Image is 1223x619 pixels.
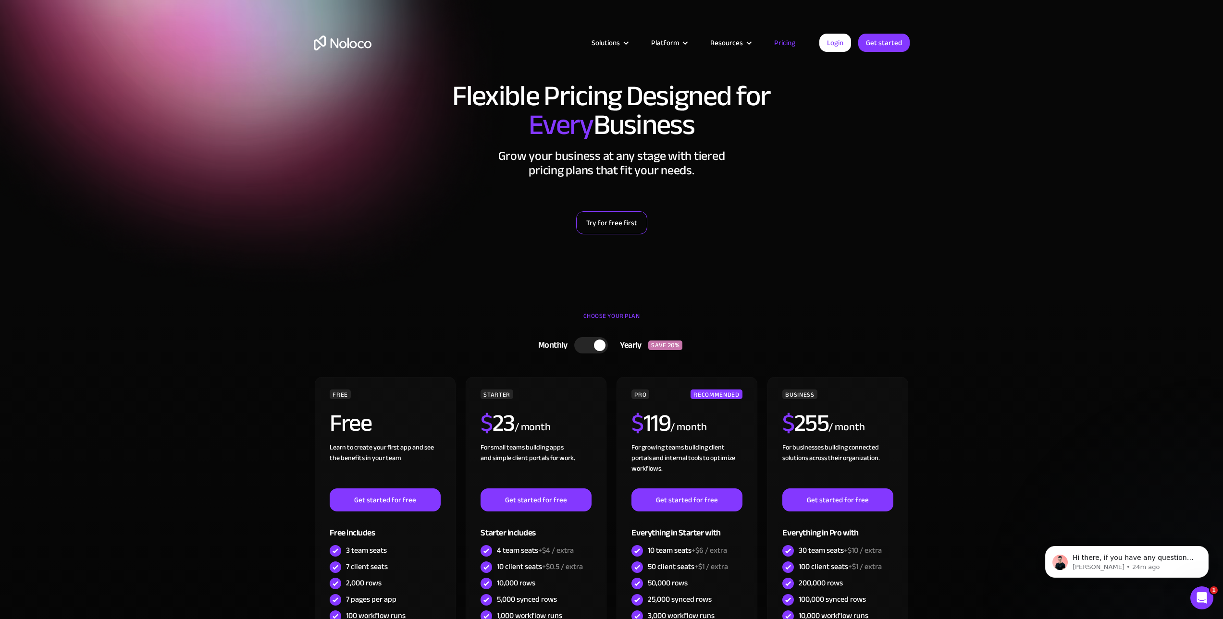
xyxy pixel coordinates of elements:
[782,411,828,435] h2: 255
[529,98,593,152] span: Every
[481,389,513,399] div: STARTER
[670,420,706,435] div: / month
[694,559,728,574] span: +$1 / extra
[858,34,910,52] a: Get started
[346,545,387,556] div: 3 team seats
[314,82,910,139] h1: Flexible Pricing Designed for Business
[346,594,396,605] div: 7 pages per app
[782,401,794,446] span: $
[526,338,575,352] div: Monthly
[330,389,351,399] div: FREE
[314,149,910,178] h2: Grow your business at any stage with tiered pricing plans that fit your needs.
[497,561,583,572] div: 10 client seats
[648,578,688,588] div: 50,000 rows
[799,561,882,572] div: 100 client seats
[592,36,620,49] div: Solutions
[631,411,670,435] h2: 119
[639,36,698,49] div: Platform
[481,511,591,543] div: Starter includes
[346,578,382,588] div: 2,000 rows
[782,511,893,543] div: Everything in Pro with
[346,561,388,572] div: 7 client seats
[542,559,583,574] span: +$0.5 / extra
[648,340,682,350] div: SAVE 20%
[762,36,807,49] a: Pricing
[538,543,574,558] span: +$4 / extra
[314,309,910,333] div: CHOOSE YOUR PLAN
[631,401,643,446] span: $
[481,488,591,511] a: Get started for free
[481,401,493,446] span: $
[799,578,843,588] div: 200,000 rows
[631,511,742,543] div: Everything in Starter with
[1031,526,1223,593] iframe: Intercom notifications message
[497,545,574,556] div: 4 team seats
[692,543,727,558] span: +$6 / extra
[710,36,743,49] div: Resources
[799,594,866,605] div: 100,000 synced rows
[576,211,647,234] a: Try for free first
[481,442,591,488] div: For small teams building apps and simple client portals for work. ‍
[651,36,679,49] div: Platform
[330,411,371,435] h2: Free
[828,420,865,435] div: / month
[314,36,371,50] a: home
[848,559,882,574] span: +$1 / extra
[330,442,440,488] div: Learn to create your first app and see the benefits in your team ‍
[698,36,762,49] div: Resources
[1210,586,1218,594] span: 1
[782,442,893,488] div: For businesses building connected solutions across their organization. ‍
[648,594,712,605] div: 25,000 synced rows
[497,578,535,588] div: 10,000 rows
[782,488,893,511] a: Get started for free
[580,36,639,49] div: Solutions
[648,545,727,556] div: 10 team seats
[691,389,742,399] div: RECOMMENDED
[844,543,882,558] span: +$10 / extra
[1190,586,1213,609] iframe: Intercom live chat
[481,411,515,435] h2: 23
[631,442,742,488] div: For growing teams building client portals and internal tools to optimize workflows.
[608,338,648,352] div: Yearly
[330,488,440,511] a: Get started for free
[497,594,557,605] div: 5,000 synced rows
[799,545,882,556] div: 30 team seats
[631,488,742,511] a: Get started for free
[782,389,817,399] div: BUSINESS
[631,389,649,399] div: PRO
[648,561,728,572] div: 50 client seats
[819,34,851,52] a: Login
[330,511,440,543] div: Free includes
[515,420,551,435] div: / month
